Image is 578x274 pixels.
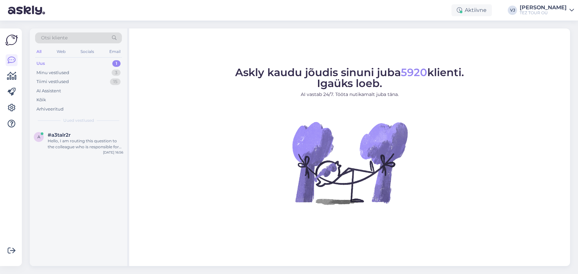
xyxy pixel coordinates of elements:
[235,66,464,90] span: Askly kaudu jõudis sinuni juba klienti. Igaüks loeb.
[451,4,492,16] div: Aktiivne
[508,6,517,15] div: VJ
[48,132,71,138] span: #a3talr2r
[520,5,567,10] div: [PERSON_NAME]
[108,47,122,56] div: Email
[36,69,69,76] div: Minu vestlused
[520,5,574,16] a: [PERSON_NAME]TEZ TOUR OÜ
[110,78,121,85] div: 15
[36,60,45,67] div: Uus
[48,138,123,150] div: Hello, I am routing this question to the colleague who is responsible for this topic. The reply m...
[36,78,69,85] div: Tiimi vestlused
[36,88,61,94] div: AI Assistent
[35,47,43,56] div: All
[5,34,18,46] img: Askly Logo
[112,60,121,67] div: 1
[37,134,40,139] span: a
[103,150,123,155] div: [DATE] 16:56
[235,91,464,98] p: AI vastab 24/7. Tööta nutikamalt juba täna.
[36,97,46,103] div: Kõik
[41,34,68,41] span: Otsi kliente
[401,66,427,79] span: 5920
[55,47,67,56] div: Web
[290,103,409,222] img: No Chat active
[63,117,94,123] span: Uued vestlused
[112,69,121,76] div: 3
[79,47,95,56] div: Socials
[520,10,567,16] div: TEZ TOUR OÜ
[36,106,64,113] div: Arhiveeritud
